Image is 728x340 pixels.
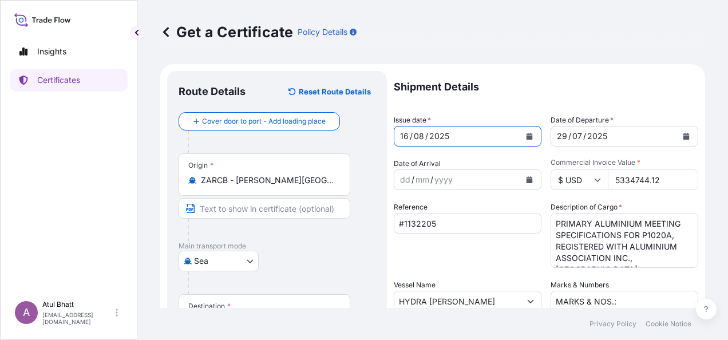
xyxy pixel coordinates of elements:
p: Get a Certificate [160,23,293,41]
span: Commercial Invoice Value [551,158,698,167]
div: month, [414,173,430,187]
div: day, [399,129,410,143]
div: / [412,173,414,187]
span: Date of Departure [551,114,614,126]
label: Description of Cargo [551,201,622,213]
div: year, [586,129,608,143]
input: Text to appear on certificate [179,198,350,219]
button: Cover door to port - Add loading place [179,112,340,131]
div: Origin [188,161,213,170]
div: day, [556,129,568,143]
div: / [430,173,433,187]
textarea: PRIMARY ALUMINIUM MEETING SPECIFICATIONS FOR P1020A, REGISTERED WITH ALUMINIUM ASSOCIATION INC., ... [551,213,698,268]
input: Enter amount [608,169,698,190]
div: year, [433,173,454,187]
span: Issue date [394,114,431,126]
button: Calendar [520,127,539,145]
p: Atul Bhatt [42,300,113,309]
button: Show suggestions [520,291,541,311]
div: / [425,129,428,143]
span: Cover door to port - Add loading place [202,116,326,127]
span: A [23,307,30,318]
div: month, [413,129,425,143]
div: year, [428,129,450,143]
div: month, [571,129,583,143]
input: Enter booking reference [394,213,541,234]
label: Vessel Name [394,279,436,291]
div: / [568,129,571,143]
a: Certificates [10,69,128,92]
div: day, [399,173,412,187]
p: Route Details [179,85,246,98]
input: Origin [201,175,336,186]
p: Policy Details [298,26,347,38]
p: Main transport mode [179,242,375,251]
button: Calendar [677,127,695,145]
input: Type to search vessel name or IMO [394,291,520,311]
p: Insights [37,46,66,57]
button: Select transport [179,251,259,271]
p: [EMAIL_ADDRESS][DOMAIN_NAME] [42,311,113,325]
div: / [410,129,413,143]
button: Reset Route Details [283,82,375,101]
p: Shipment Details [394,71,698,103]
label: Reference [394,201,428,213]
a: Privacy Policy [589,319,636,329]
div: / [583,129,586,143]
span: Sea [194,255,208,267]
div: Destination [188,302,231,311]
p: Certificates [37,74,80,86]
p: Reset Route Details [299,86,371,97]
label: Marks & Numbers [551,279,609,291]
button: Calendar [520,171,539,189]
span: Date of Arrival [394,158,441,169]
a: Cookie Notice [646,319,691,329]
a: Insights [10,40,128,63]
